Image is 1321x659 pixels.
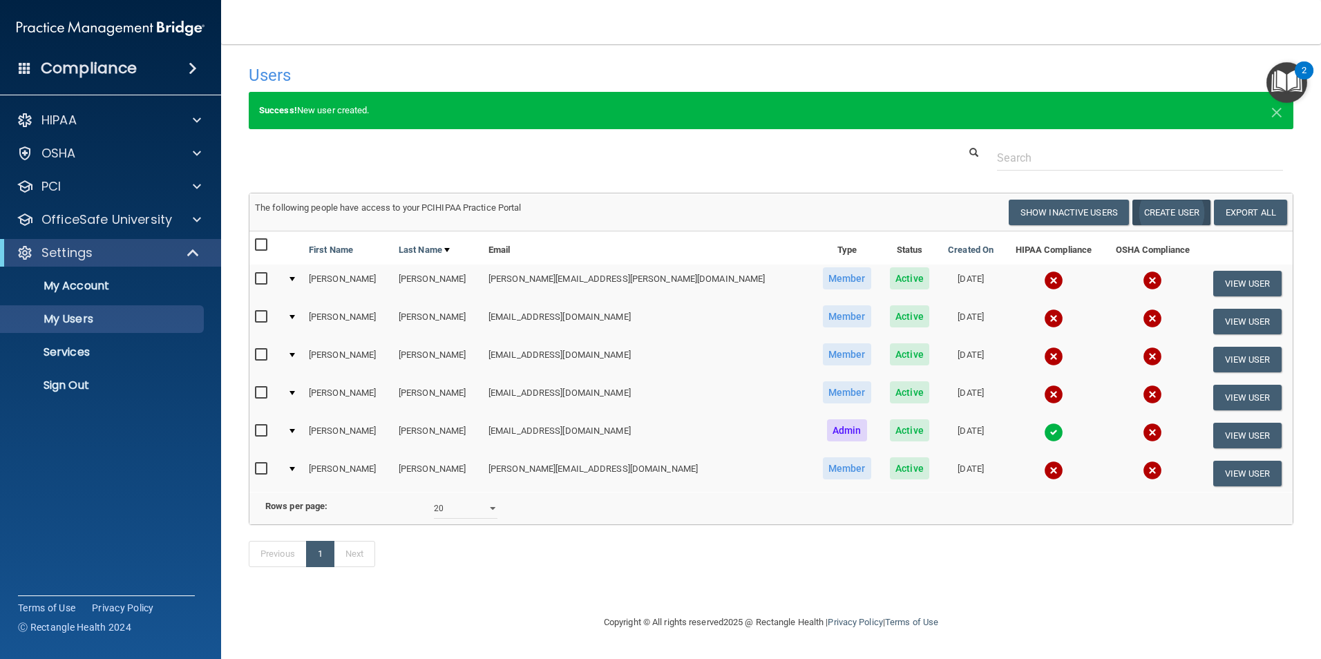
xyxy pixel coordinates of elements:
[303,265,393,303] td: [PERSON_NAME]
[249,66,850,84] h4: Users
[890,381,929,403] span: Active
[938,341,1003,379] td: [DATE]
[17,211,201,228] a: OfficeSafe University
[41,59,137,78] h4: Compliance
[393,379,483,417] td: [PERSON_NAME]
[303,379,393,417] td: [PERSON_NAME]
[519,600,1023,644] div: Copyright © All rights reserved 2025 @ Rectangle Health | |
[306,541,334,567] a: 1
[938,417,1003,455] td: [DATE]
[1213,423,1282,448] button: View User
[303,455,393,492] td: [PERSON_NAME]
[1143,423,1162,442] img: cross.ca9f0e7f.svg
[1143,309,1162,328] img: cross.ca9f0e7f.svg
[813,231,881,265] th: Type
[483,455,813,492] td: [PERSON_NAME][EMAIL_ADDRESS][DOMAIN_NAME]
[823,305,871,327] span: Member
[9,345,198,359] p: Services
[1143,385,1162,404] img: cross.ca9f0e7f.svg
[823,267,871,289] span: Member
[399,242,450,258] a: Last Name
[41,178,61,195] p: PCI
[885,617,938,627] a: Terms of Use
[1132,200,1210,225] button: Create User
[1103,231,1201,265] th: OSHA Compliance
[483,341,813,379] td: [EMAIL_ADDRESS][DOMAIN_NAME]
[18,601,75,615] a: Terms of Use
[1213,271,1282,296] button: View User
[41,112,77,128] p: HIPAA
[483,231,813,265] th: Email
[303,341,393,379] td: [PERSON_NAME]
[92,601,154,615] a: Privacy Policy
[1214,200,1287,225] a: Export All
[483,265,813,303] td: [PERSON_NAME][EMAIL_ADDRESS][PERSON_NAME][DOMAIN_NAME]
[483,379,813,417] td: [EMAIL_ADDRESS][DOMAIN_NAME]
[17,145,201,162] a: OSHA
[17,112,201,128] a: HIPAA
[17,178,201,195] a: PCI
[259,105,297,115] strong: Success!
[938,303,1003,341] td: [DATE]
[890,305,929,327] span: Active
[1213,385,1282,410] button: View User
[393,265,483,303] td: [PERSON_NAME]
[823,381,871,403] span: Member
[1213,347,1282,372] button: View User
[1271,97,1283,124] span: ×
[393,341,483,379] td: [PERSON_NAME]
[1213,309,1282,334] button: View User
[1044,423,1063,442] img: tick.e7d51cea.svg
[827,419,867,441] span: Admin
[890,419,929,441] span: Active
[823,457,871,479] span: Member
[265,501,327,511] b: Rows per page:
[393,303,483,341] td: [PERSON_NAME]
[890,267,929,289] span: Active
[1003,231,1103,265] th: HIPAA Compliance
[938,379,1003,417] td: [DATE]
[9,379,198,392] p: Sign Out
[881,231,938,265] th: Status
[303,417,393,455] td: [PERSON_NAME]
[249,541,307,567] a: Previous
[393,417,483,455] td: [PERSON_NAME]
[823,343,871,365] span: Member
[1044,271,1063,290] img: cross.ca9f0e7f.svg
[483,417,813,455] td: [EMAIL_ADDRESS][DOMAIN_NAME]
[828,617,882,627] a: Privacy Policy
[1044,461,1063,480] img: cross.ca9f0e7f.svg
[1271,102,1283,119] button: Close
[393,455,483,492] td: [PERSON_NAME]
[17,15,205,42] img: PMB logo
[41,245,93,261] p: Settings
[9,279,198,293] p: My Account
[948,242,994,258] a: Created On
[1044,347,1063,366] img: cross.ca9f0e7f.svg
[1143,347,1162,366] img: cross.ca9f0e7f.svg
[17,245,200,261] a: Settings
[1009,200,1129,225] button: Show Inactive Users
[1044,309,1063,328] img: cross.ca9f0e7f.svg
[18,620,131,634] span: Ⓒ Rectangle Health 2024
[41,145,76,162] p: OSHA
[890,343,929,365] span: Active
[1044,385,1063,404] img: cross.ca9f0e7f.svg
[249,92,1293,129] div: New user created.
[1213,461,1282,486] button: View User
[41,211,172,228] p: OfficeSafe University
[890,457,929,479] span: Active
[303,303,393,341] td: [PERSON_NAME]
[938,265,1003,303] td: [DATE]
[309,242,353,258] a: First Name
[1143,461,1162,480] img: cross.ca9f0e7f.svg
[255,202,522,213] span: The following people have access to your PCIHIPAA Practice Portal
[483,303,813,341] td: [EMAIL_ADDRESS][DOMAIN_NAME]
[938,455,1003,492] td: [DATE]
[1302,70,1306,88] div: 2
[334,541,375,567] a: Next
[1143,271,1162,290] img: cross.ca9f0e7f.svg
[1266,62,1307,103] button: Open Resource Center, 2 new notifications
[9,312,198,326] p: My Users
[997,145,1283,171] input: Search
